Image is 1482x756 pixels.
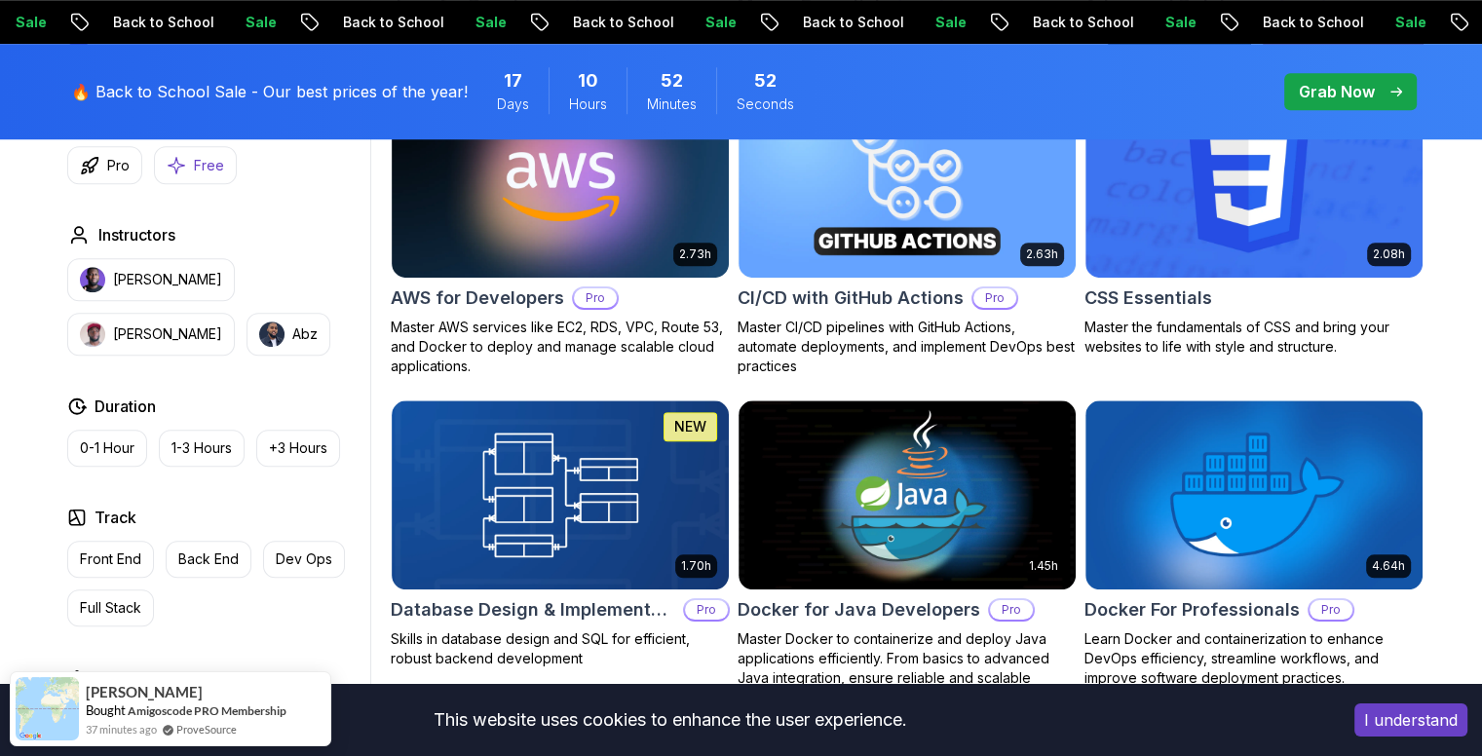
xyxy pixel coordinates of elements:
[657,13,719,32] p: Sale
[259,321,285,347] img: instructor img
[80,598,141,618] p: Full Stack
[269,438,327,458] p: +3 Hours
[95,665,135,689] h2: Level
[67,313,235,356] button: instructor img[PERSON_NAME]
[574,288,617,308] p: Pro
[98,223,175,246] h2: Instructors
[1347,13,1409,32] p: Sale
[569,94,607,114] span: Hours
[391,318,730,376] p: Master AWS services like EC2, RDS, VPC, Route 53, and Docker to deploy and manage scalable cloud ...
[392,89,729,278] img: AWS for Developers card
[738,399,1077,707] a: Docker for Java Developers card1.45hDocker for Java DevelopersProMaster Docker to containerize an...
[67,258,235,301] button: instructor img[PERSON_NAME]
[391,88,730,376] a: AWS for Developers card2.73hJUST RELEASEDAWS for DevelopersProMaster AWS services like EC2, RDS, ...
[154,146,237,184] button: Free
[504,67,522,94] span: 17 Days
[524,13,657,32] p: Back to School
[197,13,259,32] p: Sale
[1085,89,1423,278] img: CSS Essentials card
[171,438,232,458] p: 1-3 Hours
[194,156,224,175] p: Free
[1084,88,1424,357] a: CSS Essentials card2.08hCSS EssentialsMaster the fundamentals of CSS and bring your websites to l...
[1299,80,1375,103] p: Grab Now
[166,541,251,578] button: Back End
[263,541,345,578] button: Dev Ops
[681,558,711,574] p: 1.70h
[95,506,136,529] h2: Track
[247,313,330,356] button: instructor imgAbz
[427,13,489,32] p: Sale
[64,13,197,32] p: Back to School
[71,80,468,103] p: 🔥 Back to School Sale - Our best prices of the year!
[754,13,887,32] p: Back to School
[256,430,340,467] button: +3 Hours
[392,400,729,589] img: Database Design & Implementation card
[67,146,142,184] button: Pro
[294,13,427,32] p: Back to School
[178,549,239,569] p: Back End
[738,596,980,624] h2: Docker for Java Developers
[67,430,147,467] button: 0-1 Hour
[128,703,286,718] a: Amigoscode PRO Membership
[113,324,222,344] p: [PERSON_NAME]
[661,67,683,94] span: 52 Minutes
[685,600,728,620] p: Pro
[107,156,130,175] p: Pro
[738,284,964,312] h2: CI/CD with GitHub Actions
[1354,703,1467,737] button: Accept cookies
[391,284,564,312] h2: AWS for Developers
[1084,629,1424,688] p: Learn Docker and containerization to enhance DevOps efficiency, streamline workflows, and improve...
[739,400,1076,589] img: Docker for Java Developers card
[1084,399,1424,688] a: Docker For Professionals card4.64hDocker For ProfessionalsProLearn Docker and containerization to...
[1029,558,1058,574] p: 1.45h
[391,629,730,668] p: Skills in database design and SQL for efficient, robust backend development
[739,89,1076,278] img: CI/CD with GitHub Actions card
[67,589,154,626] button: Full Stack
[647,94,697,114] span: Minutes
[16,677,79,740] img: provesource social proof notification image
[1310,600,1352,620] p: Pro
[80,438,134,458] p: 0-1 Hour
[738,318,1077,376] p: Master CI/CD pipelines with GitHub Actions, automate deployments, and implement DevOps best pract...
[95,395,156,418] h2: Duration
[276,549,332,569] p: Dev Ops
[738,629,1077,707] p: Master Docker to containerize and deploy Java applications efficiently. From basics to advanced J...
[15,699,1325,741] div: This website uses cookies to enhance the user experience.
[391,399,730,668] a: Database Design & Implementation card1.70hNEWDatabase Design & ImplementationProSkills in databas...
[292,324,318,344] p: Abz
[887,13,949,32] p: Sale
[86,684,203,700] span: [PERSON_NAME]
[1373,246,1405,262] p: 2.08h
[973,288,1016,308] p: Pro
[990,600,1033,620] p: Pro
[391,596,675,624] h2: Database Design & Implementation
[1117,13,1179,32] p: Sale
[80,321,105,347] img: instructor img
[1084,596,1300,624] h2: Docker For Professionals
[86,702,126,718] span: Bought
[578,67,598,94] span: 10 Hours
[67,541,154,578] button: Front End
[1084,284,1212,312] h2: CSS Essentials
[984,13,1117,32] p: Back to School
[738,88,1077,376] a: CI/CD with GitHub Actions card2.63hNEWCI/CD with GitHub ActionsProMaster CI/CD pipelines with Git...
[80,267,105,292] img: instructor img
[80,549,141,569] p: Front End
[1372,558,1405,574] p: 4.64h
[1026,246,1058,262] p: 2.63h
[159,430,245,467] button: 1-3 Hours
[86,721,157,737] span: 37 minutes ago
[1214,13,1347,32] p: Back to School
[679,246,711,262] p: 2.73h
[674,417,706,436] p: NEW
[176,723,237,736] a: ProveSource
[1085,400,1423,589] img: Docker For Professionals card
[1084,318,1424,357] p: Master the fundamentals of CSS and bring your websites to life with style and structure.
[497,94,529,114] span: Days
[754,67,777,94] span: 52 Seconds
[737,94,794,114] span: Seconds
[113,270,222,289] p: [PERSON_NAME]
